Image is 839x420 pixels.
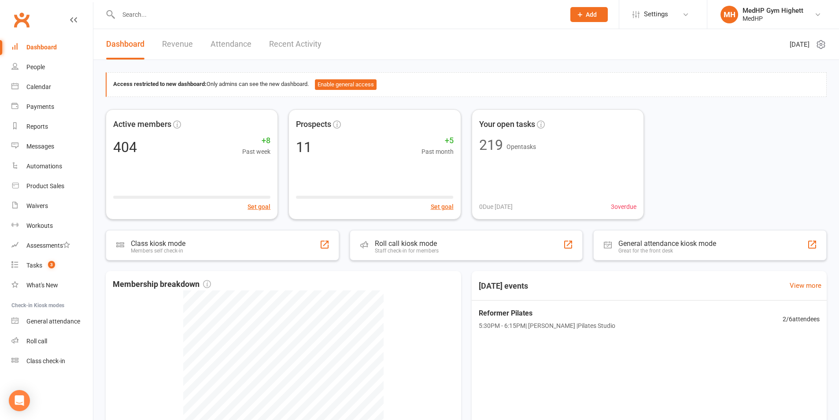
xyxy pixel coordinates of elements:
[26,44,57,51] div: Dashboard
[116,8,559,21] input: Search...
[644,4,668,24] span: Settings
[26,143,54,150] div: Messages
[790,280,821,291] a: View more
[242,147,270,156] span: Past week
[296,140,312,154] div: 11
[11,97,93,117] a: Payments
[11,137,93,156] a: Messages
[248,202,270,212] button: Set goal
[721,6,738,23] div: MH
[106,29,144,59] a: Dashboard
[375,248,439,254] div: Staff check-in for members
[431,202,454,212] button: Set goal
[26,163,62,170] div: Automations
[26,338,47,345] div: Roll call
[11,351,93,371] a: Class kiosk mode
[479,202,513,212] span: 0 Due [DATE]
[113,118,171,131] span: Active members
[11,331,93,351] a: Roll call
[11,77,93,97] a: Calendar
[26,83,51,90] div: Calendar
[131,239,185,248] div: Class kiosk mode
[26,282,58,289] div: What's New
[26,222,53,229] div: Workouts
[11,9,33,31] a: Clubworx
[421,147,454,156] span: Past month
[26,63,45,71] div: People
[26,202,48,209] div: Waivers
[479,321,615,331] span: 5:30PM - 6:15PM | [PERSON_NAME] | Pilates Studio
[783,314,820,324] span: 2 / 6 attendees
[26,182,64,190] div: Product Sales
[11,117,93,137] a: Reports
[26,318,80,325] div: General attendance
[11,57,93,77] a: People
[26,123,48,130] div: Reports
[472,278,535,294] h3: [DATE] events
[586,11,597,18] span: Add
[11,216,93,236] a: Workouts
[113,81,207,87] strong: Access restricted to new dashboard:
[26,357,65,364] div: Class check-in
[11,176,93,196] a: Product Sales
[113,140,137,154] div: 404
[506,143,536,150] span: Open tasks
[113,278,211,291] span: Membership breakdown
[479,138,503,152] div: 219
[421,134,454,147] span: +5
[11,156,93,176] a: Automations
[11,37,93,57] a: Dashboard
[296,118,331,131] span: Prospects
[48,261,55,268] span: 3
[479,118,535,131] span: Your open tasks
[479,308,615,319] span: Reformer Pilates
[242,134,270,147] span: +8
[113,79,820,90] div: Only admins can see the new dashboard.
[618,248,716,254] div: Great for the front desk
[211,29,251,59] a: Attendance
[611,202,636,212] span: 3 overdue
[131,248,185,254] div: Members self check-in
[9,390,30,411] div: Open Intercom Messenger
[743,7,803,15] div: MedHP Gym Highett
[570,7,608,22] button: Add
[162,29,193,59] a: Revenue
[618,239,716,248] div: General attendance kiosk mode
[375,239,439,248] div: Roll call kiosk mode
[11,236,93,256] a: Assessments
[11,275,93,295] a: What's New
[743,15,803,22] div: MedHP
[26,262,42,269] div: Tasks
[11,256,93,275] a: Tasks 3
[26,242,70,249] div: Assessments
[315,79,377,90] button: Enable general access
[269,29,322,59] a: Recent Activity
[11,196,93,216] a: Waivers
[790,39,809,50] span: [DATE]
[11,312,93,331] a: General attendance kiosk mode
[26,103,54,110] div: Payments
